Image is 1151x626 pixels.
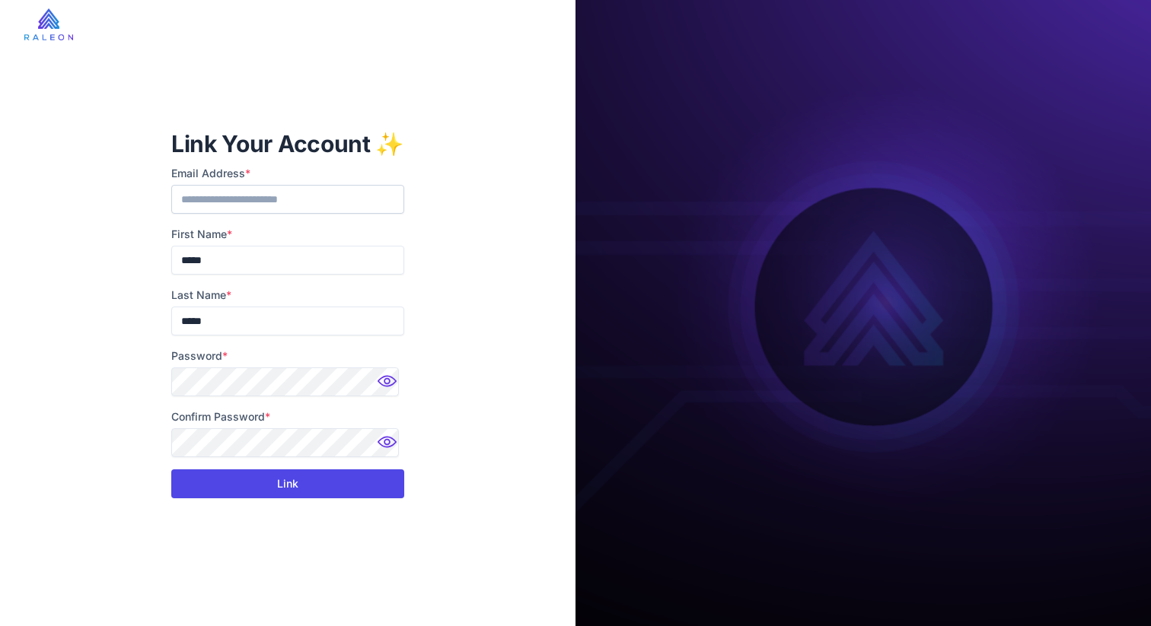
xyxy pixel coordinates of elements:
[24,8,73,40] img: raleon-logo-whitebg.9aac0268.jpg
[374,370,404,401] img: Password hidden
[171,348,404,364] label: Password
[171,287,404,303] label: Last Name
[171,226,404,243] label: First Name
[171,165,404,182] label: Email Address
[171,469,404,498] button: Link
[171,129,404,159] h1: Link Your Account ✨
[171,408,404,425] label: Confirm Password
[374,431,404,462] img: Password hidden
